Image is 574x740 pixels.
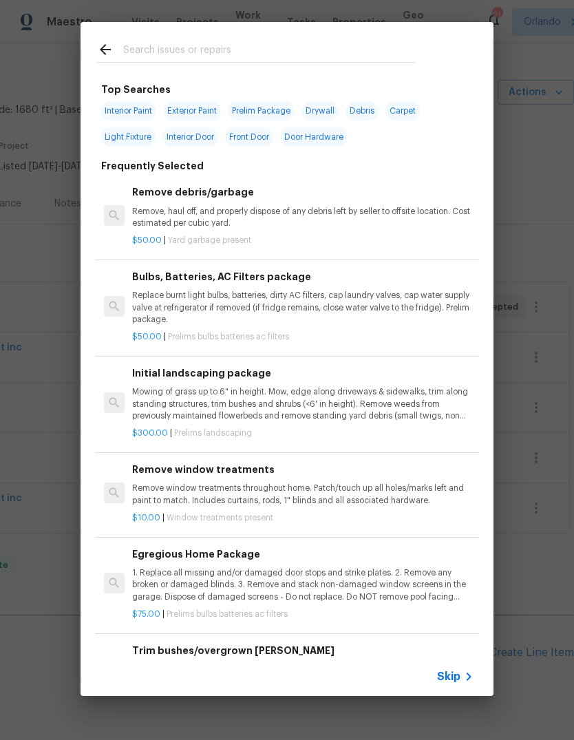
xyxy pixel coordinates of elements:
span: Prelims landscaping [174,429,252,437]
span: Carpet [385,101,420,120]
span: Door Hardware [280,127,348,147]
input: Search issues or repairs [123,41,415,62]
span: Prelim Package [228,101,295,120]
h6: Frequently Selected [101,158,204,173]
h6: Remove debris/garbage [132,184,474,200]
p: | [132,427,474,439]
h6: Initial landscaping package [132,366,474,381]
span: Prelims bulbs batteries ac filters [167,610,288,618]
span: Debris [346,101,379,120]
span: Window treatments present [167,514,273,522]
h6: Bulbs, Batteries, AC Filters package [132,269,474,284]
span: Skip [437,670,460,684]
span: Exterior Paint [163,101,221,120]
p: | [132,512,474,524]
h6: Top Searches [101,82,171,97]
p: | [132,235,474,246]
h6: Trim bushes/overgrown [PERSON_NAME] [132,643,474,658]
p: Replace burnt light bulbs, batteries, dirty AC filters, cap laundry valves, cap water supply valv... [132,290,474,325]
h6: Egregious Home Package [132,547,474,562]
p: Mowing of grass up to 6" in height. Mow, edge along driveways & sidewalks, trim along standing st... [132,386,474,421]
span: Drywall [301,101,339,120]
span: Interior Paint [100,101,156,120]
p: Remove window treatments throughout home. Patch/touch up all holes/marks left and paint to match.... [132,483,474,506]
span: Interior Door [162,127,218,147]
span: $10.00 [132,514,160,522]
span: $75.00 [132,610,160,618]
h6: Remove window treatments [132,462,474,477]
span: $50.00 [132,332,162,341]
p: | [132,331,474,343]
span: Yard garbage present [168,236,251,244]
span: Prelims bulbs batteries ac filters [168,332,289,341]
p: Remove, haul off, and properly dispose of any debris left by seller to offsite location. Cost est... [132,206,474,229]
span: $300.00 [132,429,168,437]
span: Light Fixture [100,127,156,147]
span: $50.00 [132,236,162,244]
p: 1. Replace all missing and/or damaged door stops and strike plates. 2. Remove any broken or damag... [132,567,474,602]
span: Front Door [225,127,273,147]
p: | [132,609,474,620]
